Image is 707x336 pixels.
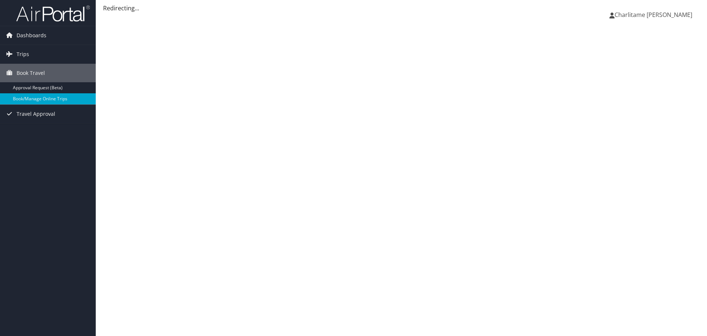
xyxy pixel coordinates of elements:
[17,26,46,45] span: Dashboards
[17,45,29,63] span: Trips
[615,11,692,19] span: Charlitame [PERSON_NAME]
[17,64,45,82] span: Book Travel
[609,4,700,26] a: Charlitame [PERSON_NAME]
[103,4,700,13] div: Redirecting...
[17,105,55,123] span: Travel Approval
[16,5,90,22] img: airportal-logo.png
